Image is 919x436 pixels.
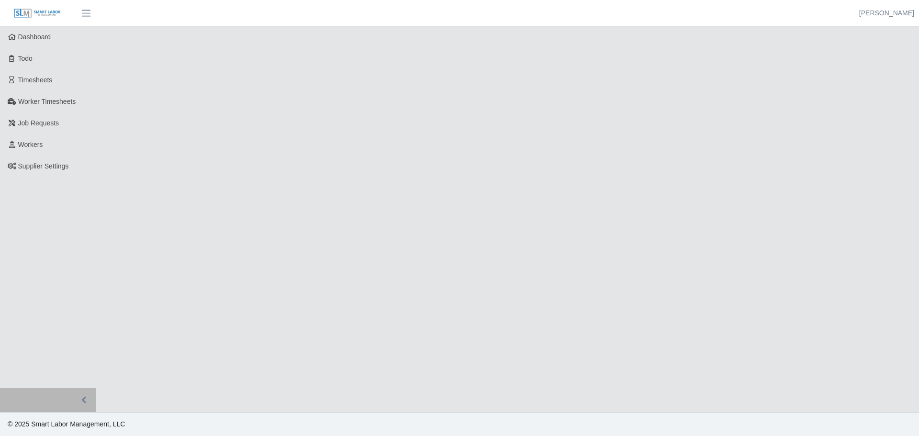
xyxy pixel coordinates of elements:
[18,162,69,170] span: Supplier Settings
[18,76,53,84] span: Timesheets
[18,98,76,105] span: Worker Timesheets
[18,141,43,148] span: Workers
[18,33,51,41] span: Dashboard
[8,420,125,428] span: © 2025 Smart Labor Management, LLC
[18,55,33,62] span: Todo
[859,8,914,18] a: [PERSON_NAME]
[18,119,59,127] span: Job Requests
[13,8,61,19] img: SLM Logo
